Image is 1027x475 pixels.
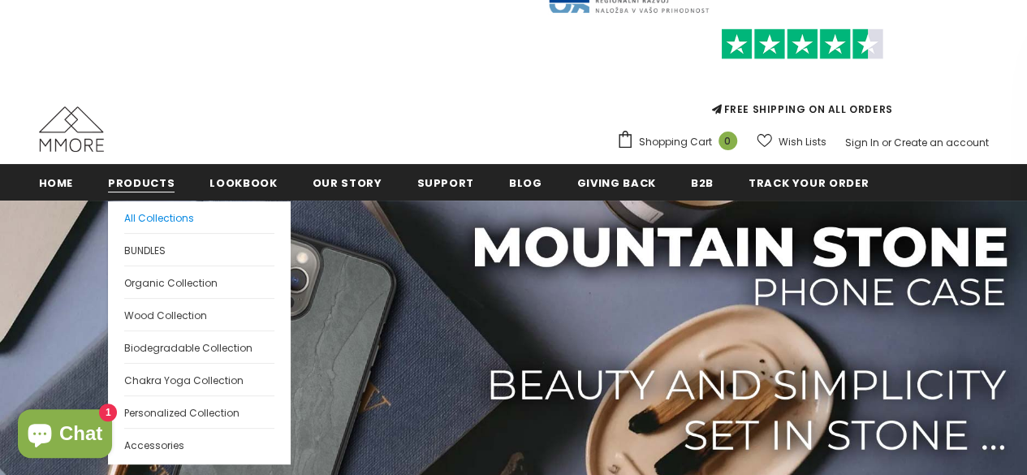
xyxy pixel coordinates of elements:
[124,428,274,460] a: Accessories
[313,175,382,191] span: Our Story
[845,136,879,149] a: Sign In
[124,363,274,395] a: Chakra Yoga Collection
[416,164,474,201] a: support
[124,341,252,355] span: Biodegradable Collection
[124,298,274,330] a: Wood Collection
[691,175,714,191] span: B2B
[39,106,104,152] img: MMORE Cases
[577,175,656,191] span: Giving back
[882,136,891,149] span: or
[13,409,117,462] inbox-online-store-chat: Shopify online store chat
[209,164,277,201] a: Lookbook
[757,127,826,156] a: Wish Lists
[108,175,175,191] span: Products
[718,132,737,150] span: 0
[124,330,274,363] a: Biodegradable Collection
[616,59,989,101] iframe: Customer reviews powered by Trustpilot
[509,164,542,201] a: Blog
[124,438,184,452] span: Accessories
[894,136,989,149] a: Create an account
[108,164,175,201] a: Products
[124,233,274,266] a: BUNDLES
[124,395,274,428] a: Personalized Collection
[124,309,207,322] span: Wood Collection
[124,276,218,290] span: Organic Collection
[124,211,194,225] span: All Collections
[749,164,869,201] a: Track your order
[209,175,277,191] span: Lookbook
[691,164,714,201] a: B2B
[313,164,382,201] a: Our Story
[616,130,745,154] a: Shopping Cart 0
[39,175,74,191] span: Home
[124,266,274,298] a: Organic Collection
[749,175,869,191] span: Track your order
[416,175,474,191] span: support
[779,134,826,150] span: Wish Lists
[124,201,274,233] a: All Collections
[721,28,883,60] img: Trust Pilot Stars
[124,244,166,257] span: BUNDLES
[616,36,989,116] span: FREE SHIPPING ON ALL ORDERS
[124,374,244,387] span: Chakra Yoga Collection
[39,164,74,201] a: Home
[577,164,656,201] a: Giving back
[124,406,239,420] span: Personalized Collection
[509,175,542,191] span: Blog
[639,134,712,150] span: Shopping Cart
